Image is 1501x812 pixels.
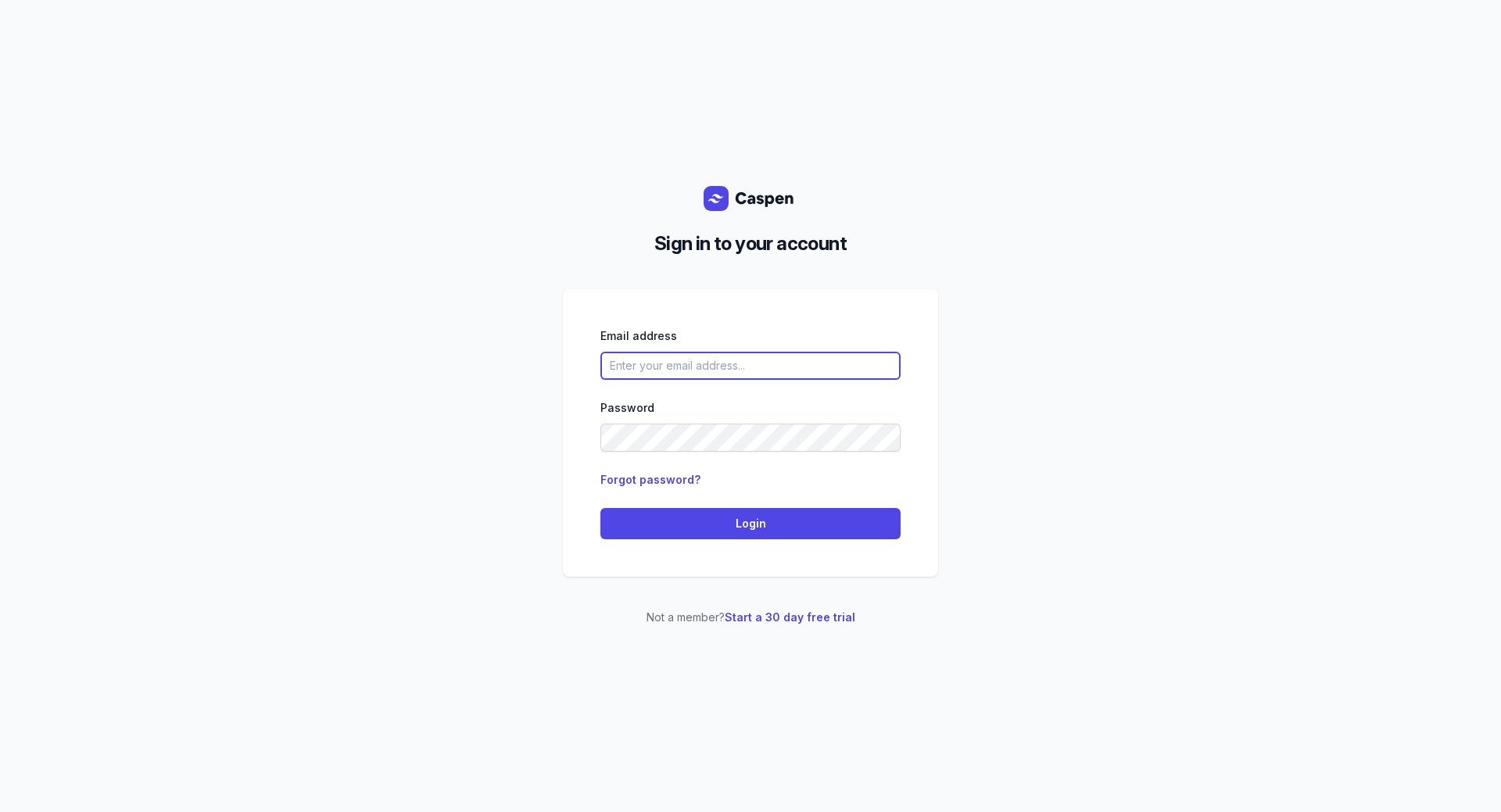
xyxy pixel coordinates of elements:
[600,327,901,345] div: Email address
[600,399,901,417] div: Password
[600,508,901,539] button: Login
[600,352,901,380] input: Enter your email address...
[610,514,891,533] span: Login
[563,608,938,627] p: Not a member?
[725,610,855,624] a: Start a 30 day free trial
[575,230,926,258] h2: Sign in to your account
[600,473,700,486] a: Forgot password?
